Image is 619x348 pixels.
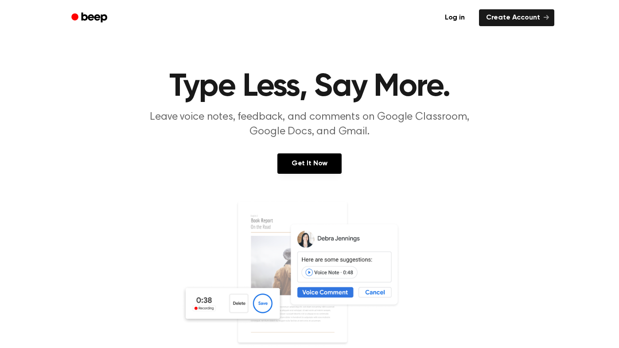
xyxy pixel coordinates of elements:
a: Log in [436,8,474,28]
p: Leave voice notes, feedback, and comments on Google Classroom, Google Docs, and Gmail. [140,110,480,139]
a: Create Account [479,9,554,26]
h1: Type Less, Say More. [83,71,537,103]
a: Get It Now [277,153,342,174]
a: Beep [65,9,115,27]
